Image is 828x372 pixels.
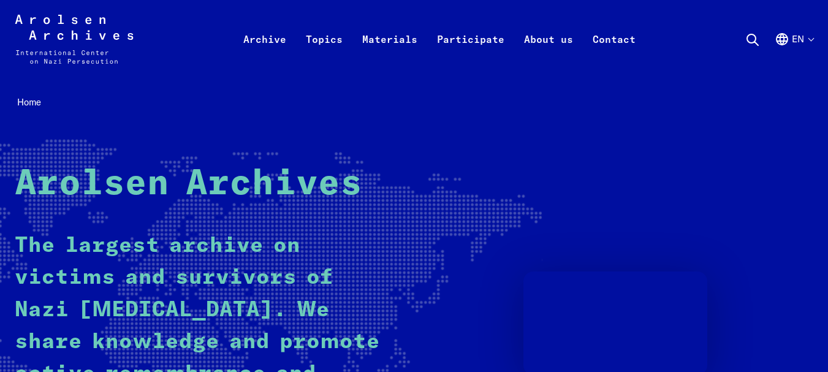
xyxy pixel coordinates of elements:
[15,167,362,202] strong: Arolsen Archives
[234,15,645,64] nav: Primary
[296,29,352,78] a: Topics
[15,93,813,112] nav: Breadcrumb
[583,29,645,78] a: Contact
[514,29,583,78] a: About us
[352,29,427,78] a: Materials
[17,96,41,108] span: Home
[234,29,296,78] a: Archive
[427,29,514,78] a: Participate
[775,32,813,76] button: English, language selection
